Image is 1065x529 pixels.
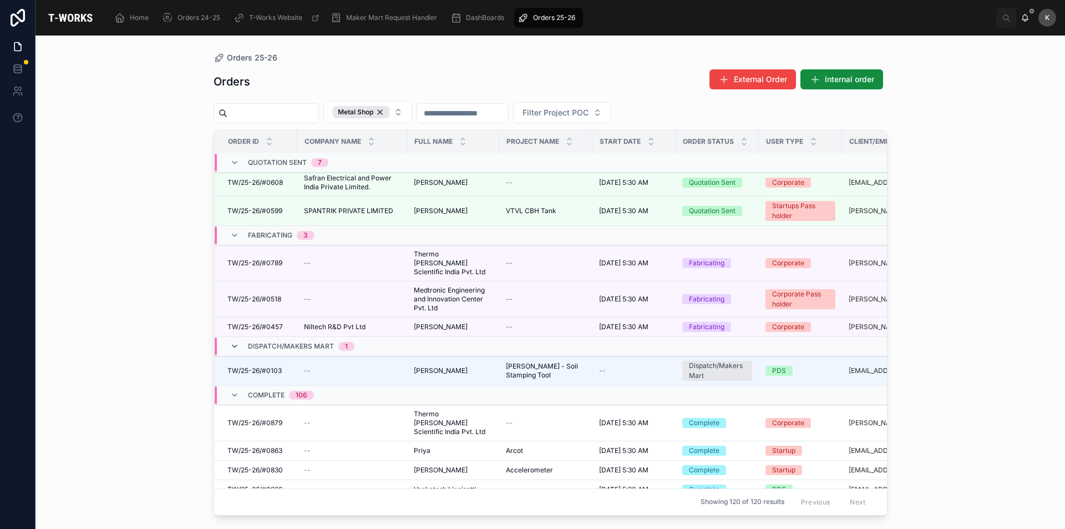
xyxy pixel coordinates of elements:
[599,466,648,475] span: [DATE] 5:30 AM
[506,362,586,380] span: [PERSON_NAME] - Soil Stamping Tool
[523,107,589,118] span: Filter Project POC
[599,178,648,187] span: [DATE] 5:30 AM
[849,366,947,375] a: [EMAIL_ADDRESS][DOMAIN_NAME]
[599,485,648,494] span: [DATE] 5:30 AM
[689,322,724,332] div: Fabricating
[506,178,513,187] span: --
[466,13,504,22] span: DashBoards
[682,485,752,495] a: Complete
[599,206,648,215] span: [DATE] 5:30 AM
[414,485,493,494] a: Venkatesh Lingisetti
[248,391,285,400] span: Complete
[414,466,493,475] a: [PERSON_NAME]
[333,106,389,118] div: Metal Shop
[304,206,400,215] a: SPANTRIK PRIVATE LIMITED
[765,465,835,475] a: Startup
[506,323,586,331] a: --
[414,410,493,436] a: Thermo [PERSON_NAME] Scientific India Pvt. Ltd
[849,178,947,187] a: [EMAIL_ADDRESS][PERSON_NAME][DOMAIN_NAME]
[599,259,648,268] span: [DATE] 5:30 AM
[734,74,787,85] span: External Order
[506,485,586,494] a: --
[345,342,348,351] div: 1
[230,8,325,28] a: T-Works Website
[227,466,283,475] span: TW/25-26/#0830
[765,446,835,456] a: Startup
[849,419,947,427] a: [PERSON_NAME][EMAIL_ADDRESS][PERSON_NAME][DOMAIN_NAME]
[105,6,996,30] div: scrollable content
[701,498,784,507] span: Showing 120 of 120 results
[304,295,400,304] a: --
[177,13,220,22] span: Orders 24-25
[599,259,669,268] a: [DATE] 5:30 AM
[304,419,400,427] a: --
[227,323,291,331] a: TW/25-26/#0457
[1045,13,1049,22] span: K
[227,52,277,63] span: Orders 25-26
[303,231,308,240] div: 3
[227,295,281,304] span: TW/25-26/#0518
[111,8,156,28] a: Home
[599,323,669,331] a: [DATE] 5:30 AM
[689,446,719,456] div: Complete
[506,466,553,475] span: Accelerometer
[682,465,752,475] a: Complete
[514,8,583,28] a: Orders 25-26
[414,286,493,313] a: Medtronic Engineering and Innovation Center Pvt. Ltd
[599,485,669,494] a: [DATE] 5:30 AM
[506,206,556,215] span: VTVL CBH Tank
[227,259,282,268] span: TW/25-26/#0789
[227,485,291,494] a: TW/25-26/#0826
[414,466,468,475] span: [PERSON_NAME]
[214,74,250,89] h1: Orders
[214,52,277,63] a: Orders 25-26
[304,466,311,475] span: --
[849,466,947,475] a: [EMAIL_ADDRESS][DOMAIN_NAME]
[849,259,947,268] a: [PERSON_NAME][EMAIL_ADDRESS][PERSON_NAME][DOMAIN_NAME]
[682,418,752,428] a: Complete
[599,419,669,427] a: [DATE] 5:30 AM
[506,323,513,331] span: --
[227,419,282,427] span: TW/25-26/#0879
[849,206,947,215] a: [PERSON_NAME][EMAIL_ADDRESS][DOMAIN_NAME]
[248,342,334,351] span: Dispatch/Makers Mart
[599,323,648,331] span: [DATE] 5:30 AM
[414,178,468,187] span: [PERSON_NAME]
[765,485,835,495] a: PDS
[304,366,400,375] a: --
[414,250,493,276] a: Thermo [PERSON_NAME] Scientific India Pvt. Ltd
[333,106,389,118] button: Unselect METAL_SHOP
[414,323,468,331] span: [PERSON_NAME]
[599,446,648,455] span: [DATE] 5:30 AM
[772,201,829,221] div: Startups Pass holder
[600,137,641,146] span: Start Date
[533,13,575,22] span: Orders 25-26
[506,206,586,215] a: VTVL CBH Tank
[414,446,430,455] span: Priya
[506,295,513,304] span: --
[683,137,734,146] span: Order Status
[765,178,835,188] a: Corporate
[506,259,513,268] span: --
[506,137,559,146] span: Project Name
[772,446,795,456] div: Startup
[682,361,752,381] a: Dispatch/Makers Mart
[772,258,804,268] div: Corporate
[849,323,947,331] a: [PERSON_NAME][EMAIL_ADDRESS][DOMAIN_NAME]
[506,485,513,494] span: --
[689,258,724,268] div: Fabricating
[296,391,307,400] div: 106
[772,418,804,428] div: Corporate
[227,419,291,427] a: TW/25-26/#0879
[44,9,97,27] img: App logo
[304,323,366,331] span: Niltech R&D Pvt Ltd
[346,13,437,22] span: Maker Mart Request Handler
[414,366,493,375] a: [PERSON_NAME]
